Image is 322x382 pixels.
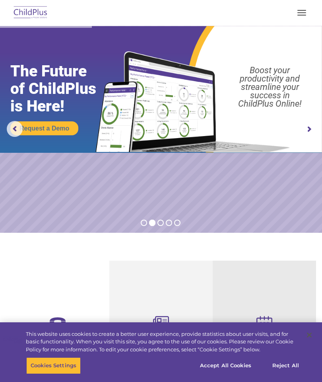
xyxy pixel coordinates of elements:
[301,326,318,344] button: Close
[261,357,310,374] button: Reject All
[10,62,113,115] rs-layer: The Future of ChildPlus is Here!
[26,330,300,354] div: This website uses cookies to create a better user experience, provide statistics about user visit...
[196,357,256,374] button: Accept All Cookies
[222,66,318,108] rs-layer: Boost your productivity and streamline your success in ChildPlus Online!
[10,121,78,135] a: Request a Demo
[26,357,81,374] button: Cookies Settings
[12,4,49,22] img: ChildPlus by Procare Solutions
